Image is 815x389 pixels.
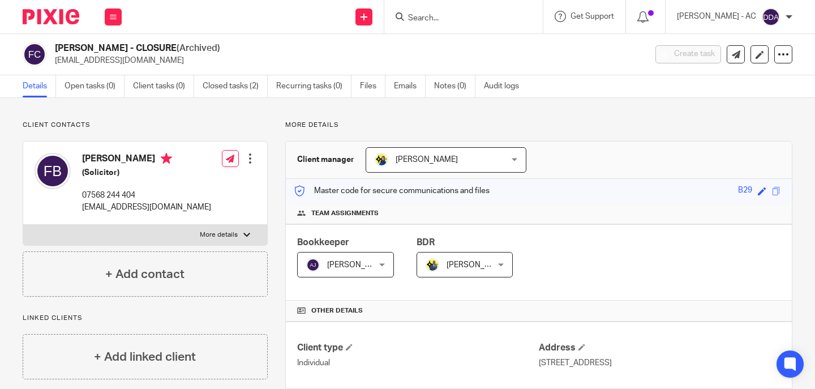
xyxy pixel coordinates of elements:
p: [PERSON_NAME] - AC [677,11,756,22]
p: [EMAIL_ADDRESS][DOMAIN_NAME] [82,202,211,213]
img: Bobo-Starbridge%201.jpg [375,153,388,166]
a: Open tasks (0) [65,75,125,97]
span: Other details [311,306,363,315]
h4: Address [539,342,780,354]
span: [PERSON_NAME] [327,261,389,269]
p: [EMAIL_ADDRESS][DOMAIN_NAME] [55,55,638,66]
h4: + Add contact [105,266,185,283]
button: Create task [655,45,721,63]
p: More details [285,121,792,130]
p: Individual [297,357,539,369]
h2: [PERSON_NAME] - CLOSURE [55,42,522,54]
span: [PERSON_NAME] [396,156,458,164]
a: Emails [394,75,426,97]
p: 07568 244 404 [82,190,211,201]
h5: (Solicitor) [82,167,211,178]
span: Bookkeeper [297,238,349,247]
a: Audit logs [484,75,527,97]
img: svg%3E [762,8,780,26]
a: Details [23,75,56,97]
img: svg%3E [35,153,71,189]
a: Files [360,75,385,97]
a: Recurring tasks (0) [276,75,351,97]
span: [PERSON_NAME] [447,261,509,269]
p: Client contacts [23,121,268,130]
a: Closed tasks (2) [203,75,268,97]
img: Dennis-Starbridge.jpg [426,258,439,272]
p: Master code for secure communications and files [294,185,490,196]
span: Get Support [570,12,614,20]
h4: Client type [297,342,539,354]
a: Notes (0) [434,75,475,97]
span: BDR [417,238,435,247]
img: svg%3E [23,42,46,66]
a: Client tasks (0) [133,75,194,97]
img: svg%3E [306,258,320,272]
div: B29 [738,185,752,198]
p: More details [200,230,238,240]
p: [STREET_ADDRESS] [539,357,780,369]
h4: [PERSON_NAME] [82,153,211,167]
i: Primary [161,153,172,164]
img: Pixie [23,9,79,24]
h3: Client manager [297,154,354,165]
p: Linked clients [23,314,268,323]
input: Search [407,14,509,24]
h4: + Add linked client [94,348,196,366]
span: (Archived) [177,44,220,53]
span: Team assignments [311,209,379,218]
